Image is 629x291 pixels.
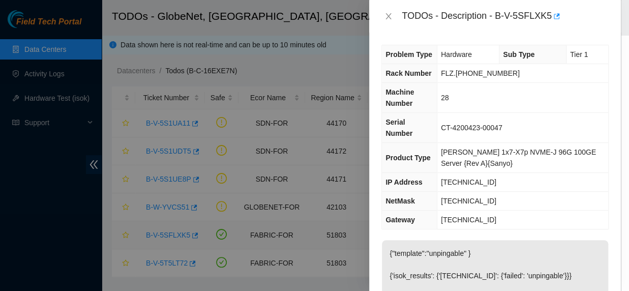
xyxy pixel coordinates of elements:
span: NetMask [385,197,415,205]
span: Serial Number [385,118,412,137]
span: CT-4200423-00047 [441,124,502,132]
span: 28 [441,94,449,102]
button: Close [381,12,396,21]
span: Tier 1 [570,50,588,59]
span: Hardware [441,50,472,59]
div: TODOs - Description - B-V-5SFLXK5 [402,8,609,24]
span: Sub Type [503,50,534,59]
span: Product Type [385,154,430,162]
span: [TECHNICAL_ID] [441,197,496,205]
span: IP Address [385,178,422,186]
span: Machine Number [385,88,414,107]
span: Problem Type [385,50,432,59]
span: [TECHNICAL_ID] [441,216,496,224]
span: [PERSON_NAME] 1x7-X7p NVME-J 96G 100GE Server {Rev A}{Sanyo} [441,148,596,167]
span: Rack Number [385,69,431,77]
span: FLZ.[PHONE_NUMBER] [441,69,520,77]
span: [TECHNICAL_ID] [441,178,496,186]
span: close [384,12,393,20]
span: Gateway [385,216,415,224]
